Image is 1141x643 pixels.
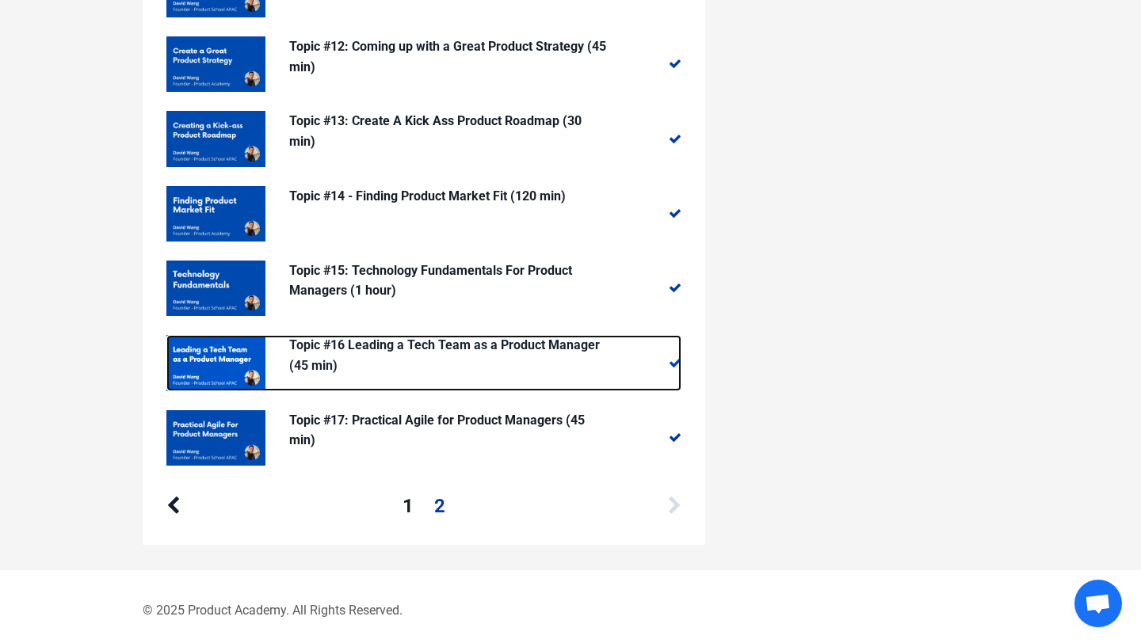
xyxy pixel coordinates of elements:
[289,261,606,301] p: Topic #15: Technology Fundamentals For Product Managers (1 hour)
[289,186,606,207] p: Topic #14 - Finding Product Market Fit (120 min)
[166,410,265,466] img: rwlkQtf0Tz61vIYA8r8K_Practical_Agile_for_Product_Managers.png
[166,36,681,92] a: Topic #12: Coming up with a Great Product Strategy (45 min)
[434,491,445,521] a: 2
[289,111,606,151] p: Topic #13: Create A Kick Ass Product Roadmap (30 min)
[166,186,681,242] a: Topic #14 - Finding Product Market Fit (120 min)
[166,261,265,316] img: g8Uns3jQuILjF7gnQpTw_12.png
[166,335,265,390] img: YBtMx8NVRwOqqF9HZ6LC_Leading_a_Tech_Team_as_a_PM.png
[1074,580,1122,627] div: Open chat
[289,410,606,451] p: Topic #17: Practical Agile for Product Managers (45 min)
[289,36,606,77] p: Topic #12: Coming up with a Great Product Strategy (45 min)
[166,111,681,166] a: Topic #13: Create A Kick Ass Product Roadmap (30 min)
[143,595,403,626] span: © 2025 Product Academy. All Rights Reserved.
[166,261,681,316] a: Topic #15: Technology Fundamentals For Product Managers (1 hour)
[166,36,265,92] img: B4aMVv0lRcyGlARsqiJ8_rtpHO7oQGGAoKNr0ksYg_15.jpeg
[403,491,414,521] a: 1
[166,111,265,166] img: meQey3CSYu4DpIr9MrYO_ohMZnEwySbyl63FRU88M_PM_Fundamentals_Course_Covers_8.jpeg
[166,410,681,466] a: Topic #17: Practical Agile for Product Managers (45 min)
[166,335,681,390] a: Topic #16 Leading a Tech Team as a Product Manager (45 min)
[166,186,265,242] img: lCEDwxxZSbiPhHlSGQtV_PM_Fundamentals_Course_Covers_19.png
[289,335,606,375] p: Topic #16 Leading a Tech Team as a Product Manager (45 min)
